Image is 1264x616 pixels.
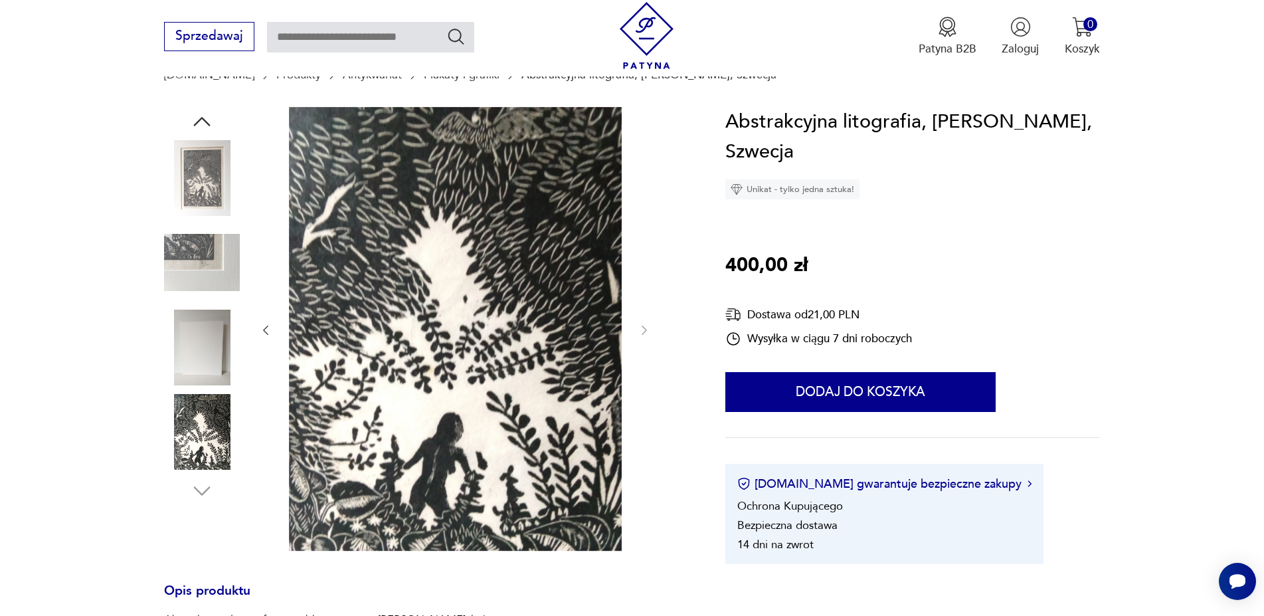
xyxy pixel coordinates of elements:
[737,518,838,533] li: Bezpieczna dostawa
[164,310,240,385] img: Zdjęcie produktu Abstrakcyjna litografia, Roland Palmquist, Szwecja
[343,68,402,81] a: Antykwariat
[737,498,843,514] li: Ochrona Kupującego
[164,68,254,81] a: [DOMAIN_NAME]
[1002,41,1039,56] p: Zaloguj
[1219,563,1256,600] iframe: Smartsupp widget button
[164,394,240,470] img: Zdjęcie produktu Abstrakcyjna litografia, Roland Palmquist, Szwecja
[289,107,622,551] img: Zdjęcie produktu Abstrakcyjna litografia, Roland Palmquist, Szwecja
[725,251,808,281] p: 400,00 zł
[919,17,976,56] a: Ikona medaluPatyna B2B
[737,476,1032,492] button: [DOMAIN_NAME] gwarantuje bezpieczne zakupy
[737,477,751,490] img: Ikona certyfikatu
[725,179,859,199] div: Unikat - tylko jedna sztuka!
[424,68,499,81] a: Plakaty i grafiki
[725,306,912,323] div: Dostawa od 21,00 PLN
[937,17,958,37] img: Ikona medalu
[725,331,912,347] div: Wysyłka w ciągu 7 dni roboczych
[1065,17,1100,56] button: 0Koszyk
[725,107,1099,167] h1: Abstrakcyjna litografia, [PERSON_NAME], Szwecja
[919,41,976,56] p: Patyna B2B
[737,537,814,552] li: 14 dni na zwrot
[725,306,741,323] img: Ikona dostawy
[164,140,240,216] img: Zdjęcie produktu Abstrakcyjna litografia, Roland Palmquist, Szwecja
[1083,17,1097,31] div: 0
[613,2,680,69] img: Patyna - sklep z meblami i dekoracjami vintage
[1002,17,1039,56] button: Zaloguj
[1072,17,1093,37] img: Ikona koszyka
[164,32,254,43] a: Sprzedawaj
[446,27,466,46] button: Szukaj
[164,22,254,51] button: Sprzedawaj
[1010,17,1031,37] img: Ikonka użytkownika
[725,372,996,412] button: Dodaj do koszyka
[1028,480,1032,487] img: Ikona strzałki w prawo
[919,17,976,56] button: Patyna B2B
[164,586,687,613] h3: Opis produktu
[521,68,776,81] p: Abstrakcyjna litografia, [PERSON_NAME], Szwecja
[1065,41,1100,56] p: Koszyk
[276,68,321,81] a: Produkty
[164,225,240,300] img: Zdjęcie produktu Abstrakcyjna litografia, Roland Palmquist, Szwecja
[731,183,743,195] img: Ikona diamentu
